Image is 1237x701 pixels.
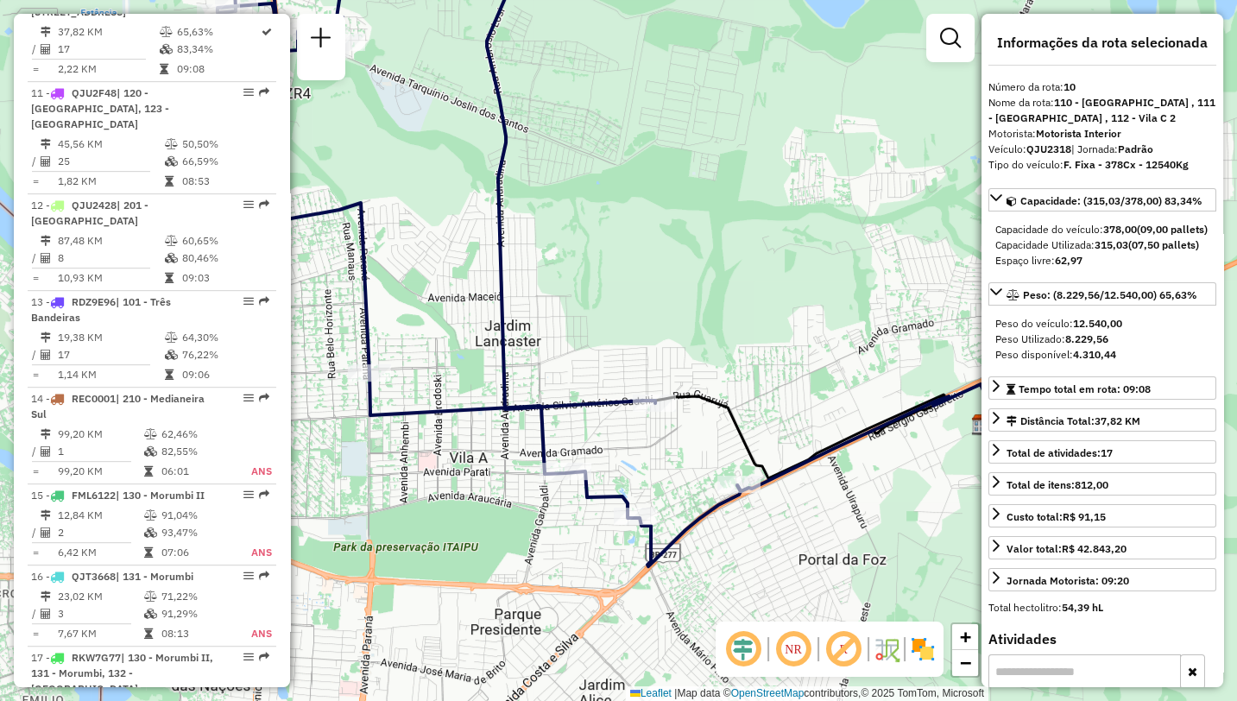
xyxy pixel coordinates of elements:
[933,21,968,55] a: Exibir filtros
[160,44,173,54] i: % de utilização da cubagem
[988,309,1216,369] div: Peso: (8.229,56/12.540,00) 65,63%
[144,510,157,521] i: % de utilização do peso
[259,571,269,581] em: Rota exportada
[243,571,254,581] em: Opções
[988,79,1216,95] div: Número da rota:
[57,329,164,346] td: 19,38 KM
[243,296,254,306] em: Opções
[231,463,273,480] td: ANS
[161,524,231,541] td: 93,47%
[31,366,40,383] td: =
[165,332,178,343] i: % de utilização do peso
[1118,142,1153,155] strong: Padrão
[31,524,40,541] td: /
[31,269,40,287] td: =
[674,687,677,699] span: |
[31,605,40,622] td: /
[988,35,1216,51] h4: Informações da rota selecionada
[144,628,153,639] i: Tempo total em rota
[41,44,51,54] i: Total de Atividades
[988,504,1216,527] a: Custo total:R$ 91,15
[57,23,159,41] td: 37,82 KM
[72,199,117,212] span: QJU2428
[731,687,805,699] a: OpenStreetMap
[1095,238,1128,251] strong: 315,03
[161,463,231,480] td: 06:01
[630,687,672,699] a: Leaflet
[181,249,268,267] td: 80,46%
[31,651,213,695] span: 17 -
[31,153,40,170] td: /
[988,408,1216,432] a: Distância Total:37,82 KM
[1075,478,1108,491] strong: 812,00
[165,156,178,167] i: % de utilização da cubagem
[181,269,268,287] td: 09:03
[57,463,143,480] td: 99,20 KM
[31,392,205,420] span: | 210 - Medianeira Sul
[988,126,1216,142] div: Motorista:
[160,64,168,74] i: Tempo total em rota
[181,366,268,383] td: 09:06
[1062,542,1127,555] strong: R$ 42.843,20
[41,253,51,263] i: Total de Atividades
[988,600,1216,616] div: Total hectolitro:
[988,536,1216,559] a: Valor total:R$ 42.843,20
[161,443,231,460] td: 82,55%
[72,651,121,664] span: RKW7G77
[57,625,143,642] td: 7,67 KM
[41,156,51,167] i: Total de Atividades
[231,544,273,561] td: ANS
[144,547,153,558] i: Tempo total em rota
[161,625,231,642] td: 08:13
[1036,127,1121,140] strong: Motorista Interior
[1020,194,1202,207] span: Capacidade: (315,03/378,00) 83,34%
[144,446,157,457] i: % de utilização da cubagem
[181,329,268,346] td: 64,30%
[259,296,269,306] em: Rota exportada
[1007,446,1113,459] span: Total de atividades:
[31,443,40,460] td: /
[41,139,51,149] i: Distância Total
[1128,238,1199,251] strong: (07,50 pallets)
[1063,158,1189,171] strong: F. Fixa - 378Cx - 12540Kg
[1019,382,1151,395] span: Tempo total em rota: 09:08
[31,86,169,130] span: 11 -
[161,588,231,605] td: 71,22%
[160,27,173,37] i: % de utilização do peso
[31,544,40,561] td: =
[1063,510,1106,523] strong: R$ 91,15
[41,350,51,360] i: Total de Atividades
[243,393,254,403] em: Opções
[31,625,40,642] td: =
[259,652,269,662] em: Rota exportada
[988,440,1216,464] a: Total de atividades:17
[57,544,143,561] td: 6,42 KM
[952,624,978,650] a: Zoom in
[144,591,157,602] i: % de utilização do peso
[165,350,178,360] i: % de utilização da cubagem
[231,625,273,642] td: ANS
[72,86,117,99] span: QJU2F48
[57,443,143,460] td: 1
[161,544,231,561] td: 07:06
[176,41,260,58] td: 83,34%
[41,236,51,246] i: Distância Total
[723,628,764,670] span: Ocultar deslocamento
[116,570,193,583] span: | 131 - Morumbi
[952,650,978,676] a: Zoom out
[31,463,40,480] td: =
[259,489,269,500] em: Rota exportada
[57,269,164,287] td: 10,93 KM
[243,87,254,98] em: Opções
[31,295,171,324] span: | 101 - Três Bandeiras
[165,273,174,283] i: Tempo total em rota
[1062,601,1103,614] strong: 54,39 hL
[259,393,269,403] em: Rota exportada
[626,686,988,701] div: Map data © contributors,© 2025 TomTom, Microsoft
[304,21,338,60] a: Nova sessão e pesquisa
[181,136,268,153] td: 50,50%
[57,524,143,541] td: 2
[72,392,116,405] span: REC0001
[1007,414,1140,429] div: Distância Total:
[165,369,174,380] i: Tempo total em rota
